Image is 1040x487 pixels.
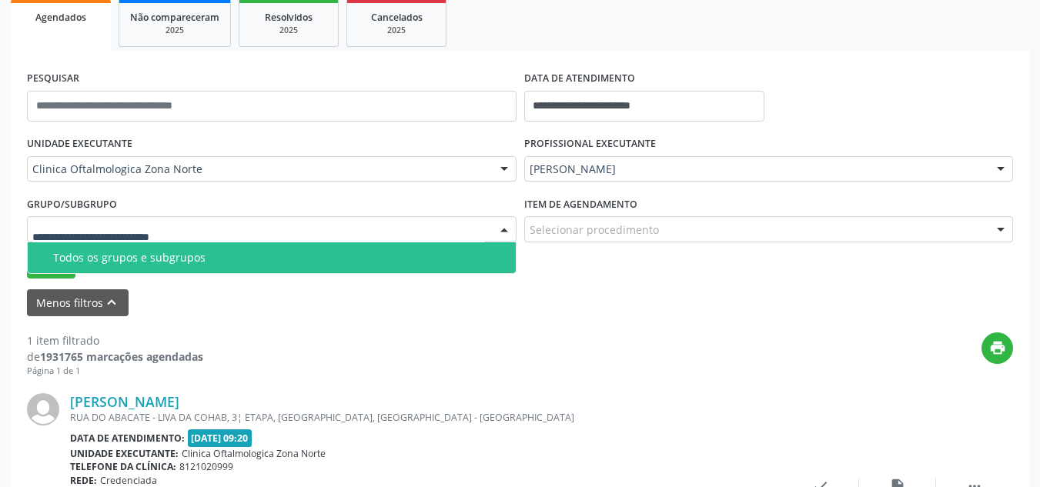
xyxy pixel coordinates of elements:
div: 2025 [358,25,435,36]
div: 2025 [250,25,327,36]
span: Agendados [35,11,86,24]
span: Resolvidos [265,11,313,24]
i: keyboard_arrow_up [103,294,120,311]
img: img [27,393,59,425]
label: PESQUISAR [27,67,79,91]
div: 1 item filtrado [27,332,203,349]
i: print [989,339,1006,356]
span: Cancelados [371,11,423,24]
span: [PERSON_NAME] [530,162,982,177]
b: Unidade executante: [70,447,179,460]
button: Menos filtroskeyboard_arrow_up [27,289,129,316]
b: Telefone da clínica: [70,460,176,473]
div: Todos os grupos e subgrupos [53,252,507,264]
label: Grupo/Subgrupo [27,192,117,216]
label: UNIDADE EXECUTANTE [27,132,132,156]
div: de [27,349,203,365]
a: [PERSON_NAME] [70,393,179,410]
button: print [981,332,1013,364]
div: Página 1 de 1 [27,365,203,378]
label: Item de agendamento [524,192,637,216]
span: [DATE] 09:20 [188,429,252,447]
span: Clinica Oftalmologica Zona Norte [182,447,326,460]
span: Credenciada [100,474,157,487]
div: 2025 [130,25,219,36]
span: 8121020999 [179,460,233,473]
span: Não compareceram [130,11,219,24]
div: RUA DO ABACATE - LIVA DA COHAB, 3¦ ETAPA, [GEOGRAPHIC_DATA], [GEOGRAPHIC_DATA] - [GEOGRAPHIC_DATA] [70,411,782,424]
span: Clinica Oftalmologica Zona Norte [32,162,485,177]
b: Rede: [70,474,97,487]
label: DATA DE ATENDIMENTO [524,67,635,91]
strong: 1931765 marcações agendadas [40,349,203,364]
span: Selecionar procedimento [530,222,659,238]
b: Data de atendimento: [70,432,185,445]
label: PROFISSIONAL EXECUTANTE [524,132,656,156]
